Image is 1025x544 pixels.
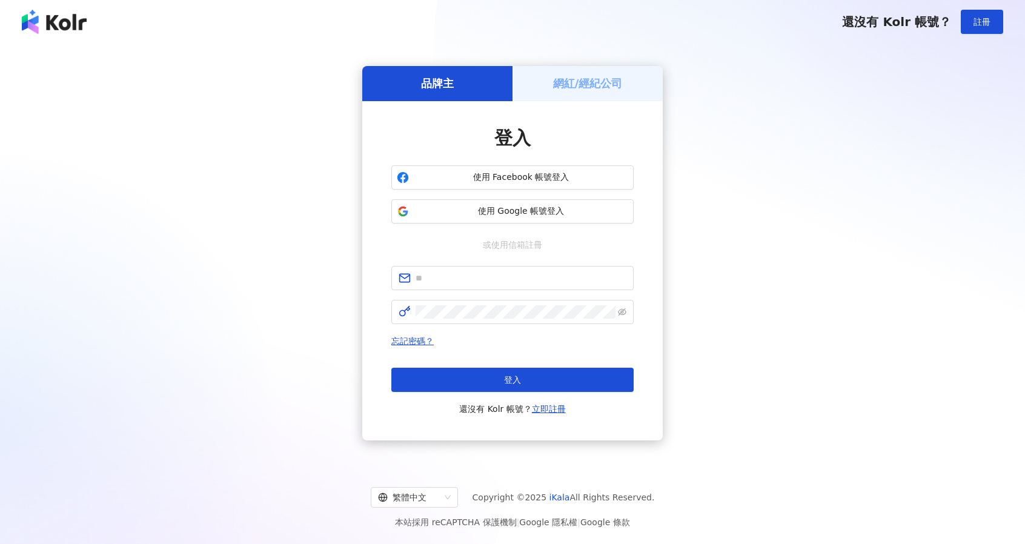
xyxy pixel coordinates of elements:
[974,17,990,27] span: 註冊
[378,488,440,507] div: 繁體中文
[577,517,580,527] span: |
[580,517,630,527] a: Google 條款
[414,171,628,184] span: 使用 Facebook 帳號登入
[494,127,531,148] span: 登入
[961,10,1003,34] button: 註冊
[519,517,577,527] a: Google 隱私權
[22,10,87,34] img: logo
[517,517,520,527] span: |
[842,15,951,29] span: 還沒有 Kolr 帳號？
[414,205,628,217] span: 使用 Google 帳號登入
[391,199,634,224] button: 使用 Google 帳號登入
[474,238,551,251] span: 或使用信箱註冊
[459,402,566,416] span: 還沒有 Kolr 帳號？
[391,336,434,346] a: 忘記密碼？
[549,493,570,502] a: iKala
[421,76,454,91] h5: 品牌主
[473,490,655,505] span: Copyright © 2025 All Rights Reserved.
[391,165,634,190] button: 使用 Facebook 帳號登入
[391,368,634,392] button: 登入
[553,76,623,91] h5: 網紅/經紀公司
[504,375,521,385] span: 登入
[618,308,626,316] span: eye-invisible
[395,515,629,529] span: 本站採用 reCAPTCHA 保護機制
[532,404,566,414] a: 立即註冊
